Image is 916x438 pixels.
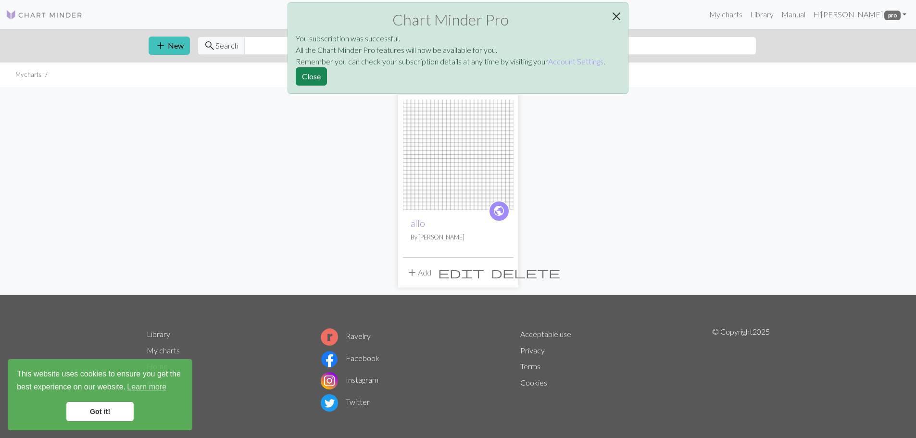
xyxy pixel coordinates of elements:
a: Twitter [321,397,370,406]
h2: Chart Minder Pro [296,11,605,29]
a: Privacy [520,346,545,355]
button: Close [296,67,327,86]
a: allo [403,149,514,158]
button: Add [403,263,435,282]
p: Remember you can check your subscription details at any time by visiting your . [296,56,605,67]
img: Ravelry logo [321,328,338,346]
a: dismiss cookie message [66,402,134,421]
span: This website uses cookies to ensure you get the best experience on our website. [17,368,183,394]
a: Account Settings [548,57,603,66]
img: Twitter logo [321,394,338,412]
a: Facebook [321,353,379,363]
button: Delete [488,263,564,282]
a: public [489,200,510,222]
a: Library [147,329,170,338]
a: Ravelry [321,331,371,340]
div: cookieconsent [8,359,192,430]
button: Close [605,3,628,30]
img: Facebook logo [321,350,338,368]
p: By [PERSON_NAME] [411,233,506,242]
a: Instagram [321,375,378,384]
a: My charts [147,346,180,355]
p: © Copyright 2025 [712,326,770,413]
a: allo [411,218,425,229]
a: Cookies [520,378,547,387]
span: add [406,266,418,279]
img: Instagram logo [321,372,338,389]
a: Terms [520,362,540,371]
i: public [493,201,505,221]
i: Edit [438,267,484,278]
img: allo [403,100,514,210]
a: Acceptable use [520,329,571,338]
span: delete [491,266,560,279]
a: learn more about cookies [125,380,168,394]
span: public [493,203,505,218]
p: All the Chart Minder Pro features will now be available for you. [296,44,605,56]
button: Edit [435,263,488,282]
span: edit [438,266,484,279]
p: You subscription was successful. [296,33,605,44]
